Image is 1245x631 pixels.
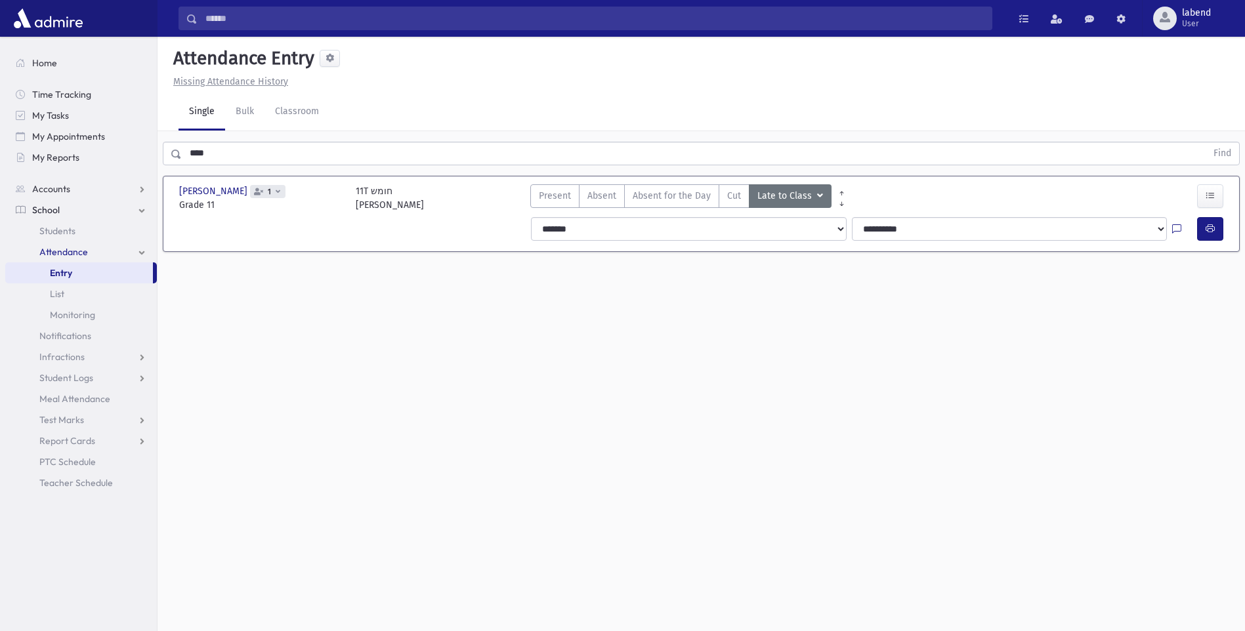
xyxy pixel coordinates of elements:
[5,283,157,304] a: List
[32,152,79,163] span: My Reports
[168,76,288,87] a: Missing Attendance History
[32,131,105,142] span: My Appointments
[1182,8,1211,18] span: labend
[5,178,157,199] a: Accounts
[757,189,814,203] span: Late to Class
[225,94,264,131] a: Bulk
[5,220,157,241] a: Students
[5,325,157,346] a: Notifications
[5,472,157,493] a: Teacher Schedule
[39,225,75,237] span: Students
[179,184,250,198] span: [PERSON_NAME]
[749,184,832,208] button: Late to Class
[32,89,91,100] span: Time Tracking
[1206,142,1239,165] button: Find
[39,393,110,405] span: Meal Attendance
[173,76,288,87] u: Missing Attendance History
[179,94,225,131] a: Single
[5,430,157,451] a: Report Cards
[32,183,70,195] span: Accounts
[5,105,157,126] a: My Tasks
[39,246,88,258] span: Attendance
[39,372,93,384] span: Student Logs
[11,5,86,31] img: AdmirePro
[727,189,741,203] span: Cut
[5,409,157,430] a: Test Marks
[5,367,157,388] a: Student Logs
[5,199,157,220] a: School
[5,451,157,472] a: PTC Schedule
[50,309,95,321] span: Monitoring
[265,188,274,196] span: 1
[5,388,157,409] a: Meal Attendance
[633,189,711,203] span: Absent for the Day
[39,435,95,447] span: Report Cards
[32,204,60,216] span: School
[5,84,157,105] a: Time Tracking
[264,94,329,131] a: Classroom
[32,110,69,121] span: My Tasks
[530,184,832,212] div: AttTypes
[5,262,153,283] a: Entry
[5,147,157,168] a: My Reports
[5,304,157,325] a: Monitoring
[39,414,84,426] span: Test Marks
[5,241,157,262] a: Attendance
[356,184,424,212] div: 11T חומש [PERSON_NAME]
[39,456,96,468] span: PTC Schedule
[587,189,616,203] span: Absent
[5,126,157,147] a: My Appointments
[39,477,113,489] span: Teacher Schedule
[5,346,157,367] a: Infractions
[5,52,157,73] a: Home
[1182,18,1211,29] span: User
[50,288,64,300] span: List
[32,57,57,69] span: Home
[39,351,85,363] span: Infractions
[539,189,571,203] span: Present
[168,47,314,70] h5: Attendance Entry
[179,198,343,212] span: Grade 11
[50,267,72,279] span: Entry
[39,330,91,342] span: Notifications
[198,7,992,30] input: Search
